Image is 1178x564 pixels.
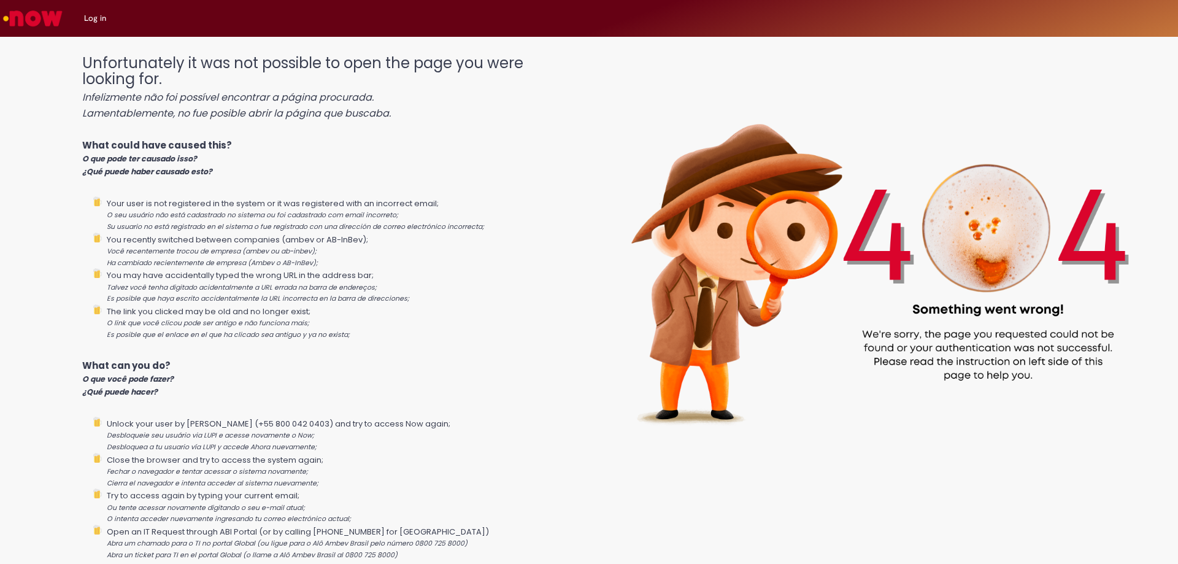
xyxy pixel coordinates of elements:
[107,453,576,489] li: Close the browser and try to access the system again;
[107,479,318,488] i: Cierra el navegador e intenta acceder al sistema nuevamente;
[107,330,350,339] i: Es posible que el enlace en el que ha clicado sea antiguo y ya no exista;
[107,304,576,341] li: The link you clicked may be old and no longer exist;
[82,90,374,104] i: Infelizmente não foi possível encontrar a página procurada.
[107,283,377,292] i: Talvez você tenha digitado acidentalmente a URL errada na barra de endereços;
[82,166,212,177] i: ¿Qué puede haber causado esto?
[107,539,468,548] i: Abra um chamado para o TI no portal Global (ou ligue para o Alô Ambev Brasil pelo número 0800 725...
[82,153,197,164] i: O que pode ter causado isso?
[107,247,317,256] i: Você recentemente trocou de empresa (ambev ou ab-inbev);
[107,233,576,269] li: You recently switched between companies (ambev or AB-InBev);
[107,431,314,440] i: Desbloqueie seu usuário via LUPI e acesse novamente o Now;
[107,467,308,476] i: Fechar o navegador e tentar acessar o sistema novamente;
[82,359,576,398] p: What can you do?
[107,503,305,512] i: Ou tente acessar novamente digitando o seu e-mail atual;
[107,489,576,525] li: Try to access again by typing your current email;
[107,196,576,233] li: Your user is not registered in the system or it was registered with an incorrect email;
[107,294,409,303] i: Es posible que haya escrito accidentalmente la URL incorrecta en la barra de direcciones;
[1,6,64,31] img: ServiceNow
[107,514,351,523] i: O intenta acceder nuevamente ingresando tu correo electrónico actual;
[576,43,1178,463] img: 404_ambev_new.png
[107,417,576,453] li: Unlock your user by [PERSON_NAME] (+55 800 042 0403) and try to access Now again;
[107,442,317,452] i: Desbloquea a tu usuario vía LUPI y accede Ahora nuevamente;
[82,139,576,178] p: What could have caused this?
[107,222,484,231] i: Su usuario no está registrado en el sistema o fue registrado con una dirección de correo electrón...
[107,550,398,560] i: Abra un ticket para TI en el portal Global (o llame a Alô Ambev Brasil al 0800 725 8000)
[107,258,318,268] i: Ha cambiado recientemente de empresa (Ambev o AB-InBev);
[82,387,158,397] i: ¿Qué puede hacer?
[107,211,398,220] i: O seu usuário não está cadastrado no sistema ou foi cadastrado com email incorreto;
[107,319,309,328] i: O link que você clicou pode ser antigo e não funciona mais;
[82,374,174,384] i: O que você pode fazer?
[82,106,391,120] i: Lamentablemente, no fue posible abrir la página que buscaba.
[107,268,576,304] li: You may have accidentally typed the wrong URL in the address bar;
[82,55,576,120] h1: Unfortunately it was not possible to open the page you were looking for.
[107,525,576,561] li: Open an IT Request through ABI Portal (or by calling [PHONE_NUMBER] for [GEOGRAPHIC_DATA])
